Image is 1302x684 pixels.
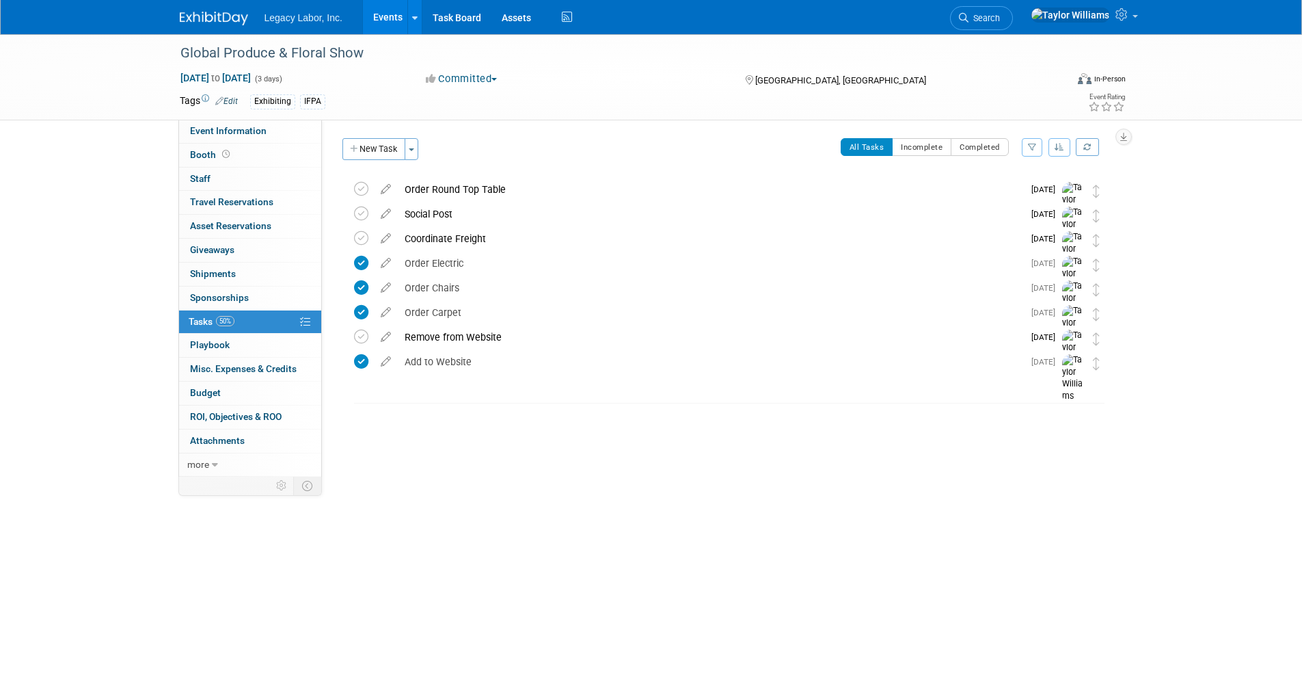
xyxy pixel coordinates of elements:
span: Event Information [190,125,267,136]
span: Sponsorships [190,292,249,303]
a: Refresh [1076,138,1099,156]
a: edit [374,306,398,319]
span: Attachments [190,435,245,446]
a: ROI, Objectives & ROO [179,406,321,429]
i: Move task [1093,259,1100,272]
span: Booth not reserved yet [219,149,232,159]
a: edit [374,331,398,343]
span: [DATE] [1031,259,1062,268]
button: Completed [951,138,1009,156]
span: Giveaways [190,244,234,255]
img: Taylor Williams [1062,207,1083,255]
a: Staff [179,168,321,191]
span: Tasks [189,316,234,327]
img: Taylor Williams [1062,354,1083,403]
span: Travel Reservations [190,196,273,207]
a: Search [950,6,1013,30]
div: Global Produce & Floral Show [176,41,1046,66]
span: [DATE] [1031,332,1062,342]
i: Move task [1093,234,1100,247]
a: Sponsorships [179,287,321,310]
div: Order Electric [398,252,1023,275]
img: ExhibitDay [180,12,248,25]
a: Attachments [179,430,321,453]
div: Social Post [398,202,1023,226]
i: Move task [1093,209,1100,222]
a: Misc. Expenses & Credits [179,358,321,381]
img: Taylor Williams [1062,330,1083,378]
i: Move task [1093,357,1100,370]
span: Legacy Labor, Inc. [265,12,342,23]
div: Remove from Website [398,326,1023,349]
a: Tasks50% [179,311,321,334]
img: Taylor Williams [1062,182,1083,231]
a: Event Information [179,120,321,143]
span: 50% [216,316,234,326]
span: more [187,459,209,470]
div: In-Person [1094,74,1126,84]
img: Taylor Williams [1062,256,1083,304]
span: [DATE] [1031,234,1062,244]
img: Format-Inperson.png [1078,73,1091,84]
a: Shipments [179,263,321,286]
a: edit [374,233,398,245]
div: Coordinate Freight [398,227,1023,250]
img: Taylor Williams [1031,8,1110,23]
a: Budget [179,382,321,405]
td: Tags [180,94,238,109]
span: Budget [190,387,221,398]
div: Order Round Top Table [398,178,1023,201]
a: Travel Reservations [179,191,321,214]
a: edit [374,183,398,196]
a: Giveaways [179,239,321,262]
span: (3 days) [254,75,282,83]
div: Exhibiting [250,94,295,109]
button: Incomplete [892,138,951,156]
a: Booth [179,144,321,167]
a: Asset Reservations [179,215,321,238]
span: Booth [190,149,232,160]
div: Event Format [986,71,1126,92]
span: [DATE] [1031,308,1062,317]
div: Order Chairs [398,276,1023,300]
a: edit [374,282,398,294]
span: Misc. Expenses & Credits [190,363,297,374]
button: New Task [342,138,405,160]
img: Taylor Williams [1062,231,1083,280]
span: [DATE] [1031,357,1062,367]
td: Personalize Event Tab Strip [270,477,294,495]
i: Move task [1093,283,1100,296]
button: All Tasks [841,138,893,156]
img: Taylor Williams [1062,305,1083,354]
a: Edit [215,96,238,106]
span: to [209,73,222,83]
td: Toggle Event Tabs [293,477,321,495]
i: Move task [1093,332,1100,345]
a: edit [374,208,398,220]
a: Playbook [179,334,321,357]
span: [DATE] [1031,209,1062,219]
button: Committed [421,72,502,86]
span: Asset Reservations [190,220,271,231]
div: Order Carpet [398,301,1023,324]
div: Add to Website [398,350,1023,373]
span: ROI, Objectives & ROO [190,411,282,422]
span: [GEOGRAPHIC_DATA], [GEOGRAPHIC_DATA] [755,75,926,85]
span: [DATE] [1031,283,1062,293]
span: Staff [190,173,211,184]
div: IFPA [300,94,325,109]
span: [DATE] [DATE] [180,72,252,84]
a: more [179,453,321,477]
i: Move task [1093,185,1100,198]
span: Shipments [190,268,236,279]
i: Move task [1093,308,1100,321]
a: edit [374,257,398,269]
span: Playbook [190,339,230,350]
span: [DATE] [1031,185,1062,194]
a: edit [374,356,398,368]
img: Taylor Williams [1062,280,1083,329]
span: Search [968,13,1000,23]
div: Event Rating [1088,94,1125,101]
